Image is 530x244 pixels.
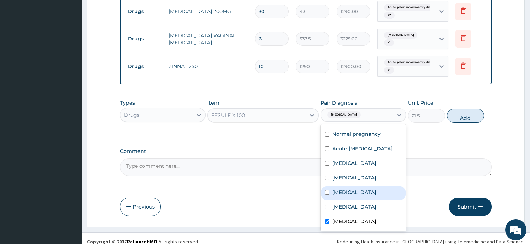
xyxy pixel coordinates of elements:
[120,100,135,106] label: Types
[447,109,484,123] button: Add
[165,59,251,73] td: ZINNAT 250
[332,160,376,167] label: [MEDICAL_DATA]
[384,39,394,46] span: + 1
[384,32,417,39] span: [MEDICAL_DATA]
[332,189,376,196] label: [MEDICAL_DATA]
[408,99,433,106] label: Unit Price
[211,112,245,119] div: FESULF X 100
[327,111,361,118] span: [MEDICAL_DATA]
[4,166,135,191] textarea: Type your message and hit 'Enter'
[37,40,119,49] div: Chat with us now
[165,4,251,18] td: [MEDICAL_DATA] 200MG
[332,203,376,210] label: [MEDICAL_DATA]
[41,76,98,147] span: We're online!
[120,198,161,216] button: Previous
[124,111,140,118] div: Drugs
[165,28,251,50] td: [MEDICAL_DATA] VAGINAL [MEDICAL_DATA]
[124,5,165,18] td: Drugs
[332,174,376,181] label: [MEDICAL_DATA]
[13,35,29,53] img: d_794563401_company_1708531726252_794563401
[207,99,219,106] label: Item
[124,32,165,45] td: Drugs
[124,60,165,73] td: Drugs
[120,148,491,154] label: Comment
[449,198,492,216] button: Submit
[332,218,376,225] label: [MEDICAL_DATA]
[384,59,438,66] span: Acute pelvic inflammatory dise...
[321,99,357,106] label: Pair Diagnosis
[384,67,394,74] span: + 1
[384,12,395,19] span: + 2
[116,4,133,21] div: Minimize live chat window
[332,145,393,152] label: Acute [MEDICAL_DATA]
[332,131,381,138] label: Normal pregnancy
[384,4,438,11] span: Acute pelvic inflammatory dise...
